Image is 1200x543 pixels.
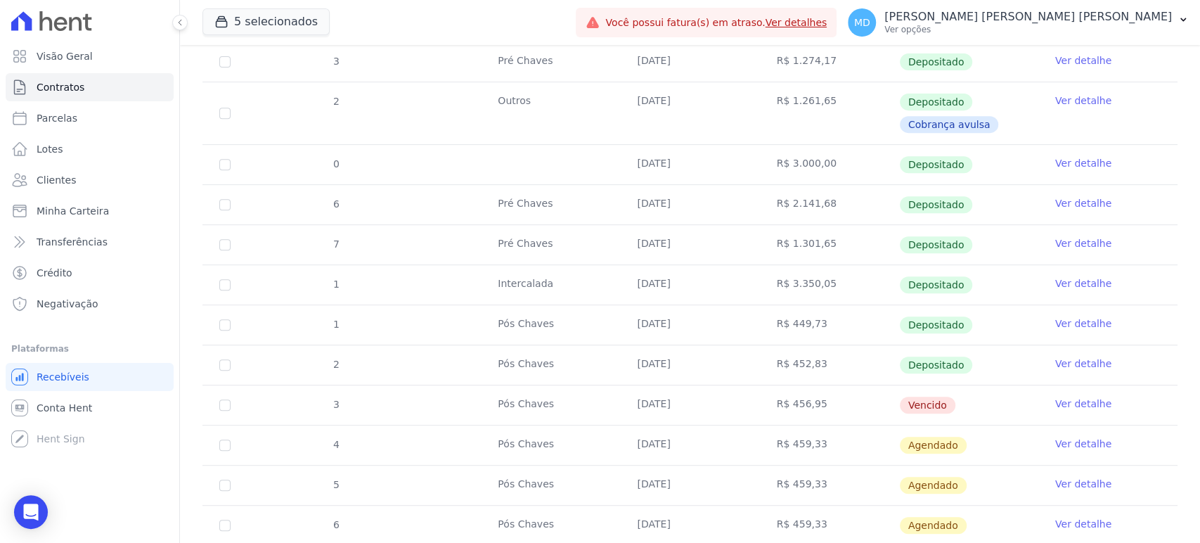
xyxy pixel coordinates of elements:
a: Ver detalhe [1055,53,1111,68]
td: [DATE] [620,42,759,82]
span: 7 [332,238,340,250]
span: Agendado [900,517,967,534]
a: Negativação [6,290,174,318]
a: Ver detalhe [1055,477,1111,491]
span: MD [854,18,870,27]
span: Depositado [900,317,973,333]
td: Pós Chaves [481,426,620,465]
span: Agendado [900,477,967,494]
td: R$ 449,73 [760,305,899,345]
a: Ver detalhe [1055,276,1111,290]
td: Pré Chaves [481,225,620,264]
td: R$ 3.000,00 [760,145,899,184]
a: Clientes [6,166,174,194]
a: Ver detalhe [1055,196,1111,210]
a: Ver detalhe [1055,317,1111,331]
td: [DATE] [620,82,759,144]
input: Só é possível selecionar pagamentos em aberto [219,239,231,250]
td: R$ 459,33 [760,466,899,505]
td: R$ 2.141,68 [760,185,899,224]
a: Ver detalhe [1055,236,1111,250]
span: Depositado [900,357,973,373]
div: Plataformas [11,340,168,357]
td: [DATE] [620,426,759,465]
span: 2 [332,96,340,107]
input: Só é possível selecionar pagamentos em aberto [219,159,231,170]
a: Ver detalhe [1055,517,1111,531]
a: Ver detalhe [1055,94,1111,108]
input: Só é possível selecionar pagamentos em aberto [219,359,231,371]
span: 1 [332,319,340,330]
span: Minha Carteira [37,204,109,218]
span: Depositado [900,236,973,253]
button: MD [PERSON_NAME] [PERSON_NAME] [PERSON_NAME] Ver opções [837,3,1200,42]
span: Vencido [900,397,955,414]
td: Intercalada [481,265,620,305]
span: 0 [332,158,340,170]
a: Ver detalhe [1055,437,1111,451]
td: R$ 1.301,65 [760,225,899,264]
button: 5 selecionados [202,8,330,35]
td: R$ 1.261,65 [760,82,899,144]
td: Pós Chaves [481,345,620,385]
input: Só é possível selecionar pagamentos em aberto [219,108,231,119]
span: 6 [332,519,340,530]
span: Cobrança avulsa [900,116,999,133]
span: 3 [332,56,340,67]
a: Crédito [6,259,174,287]
td: [DATE] [620,385,759,425]
a: Ver detalhe [1055,156,1111,170]
a: Lotes [6,135,174,163]
td: R$ 1.274,17 [760,42,899,82]
span: 6 [332,198,340,210]
span: Parcelas [37,111,77,125]
span: Negativação [37,297,98,311]
td: R$ 452,83 [760,345,899,385]
a: Visão Geral [6,42,174,70]
a: Conta Hent [6,394,174,422]
span: 2 [332,359,340,370]
div: Open Intercom Messenger [14,495,48,529]
p: [PERSON_NAME] [PERSON_NAME] [PERSON_NAME] [884,10,1172,24]
span: Agendado [900,437,967,454]
span: Depositado [900,276,973,293]
p: Ver opções [884,24,1172,35]
td: [DATE] [620,305,759,345]
td: [DATE] [620,466,759,505]
span: Visão Geral [37,49,93,63]
input: default [219,520,231,531]
td: [DATE] [620,345,759,385]
span: 5 [332,479,340,490]
input: default [219,400,231,411]
input: Só é possível selecionar pagamentos em aberto [219,279,231,290]
td: R$ 459,33 [760,426,899,465]
td: [DATE] [620,185,759,224]
a: Ver detalhe [1055,357,1111,371]
td: Pós Chaves [481,305,620,345]
a: Contratos [6,73,174,101]
td: Outros [481,82,620,144]
span: Crédito [37,266,72,280]
a: Ver detalhe [1055,397,1111,411]
span: Contratos [37,80,84,94]
td: R$ 3.350,05 [760,265,899,305]
td: Pré Chaves [481,42,620,82]
span: Clientes [37,173,76,187]
span: Você possui fatura(s) em atraso. [605,15,827,30]
a: Minha Carteira [6,197,174,225]
a: Parcelas [6,104,174,132]
span: Lotes [37,142,63,156]
span: 3 [332,399,340,410]
input: default [219,480,231,491]
span: Transferências [37,235,108,249]
input: default [219,440,231,451]
a: Ver detalhes [766,17,827,28]
td: Pós Chaves [481,466,620,505]
span: Depositado [900,94,973,110]
span: 4 [332,439,340,450]
input: Só é possível selecionar pagamentos em aberto [219,56,231,68]
td: [DATE] [620,145,759,184]
td: [DATE] [620,265,759,305]
td: Pós Chaves [481,385,620,425]
span: Depositado [900,156,973,173]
